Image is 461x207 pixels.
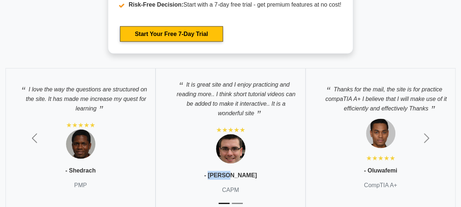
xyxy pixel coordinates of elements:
img: Testimonial 1 [66,129,95,159]
img: Testimonial 1 [366,119,395,148]
p: It is great site and I enjoy practicing and reading more.. I think short tutorial videos can be a... [163,76,298,117]
a: Start Your Free 7-Day Trial [120,26,223,41]
p: PMP [74,181,87,189]
div: ★★★★★ [366,153,395,162]
div: ★★★★★ [216,125,245,134]
p: - Shedrach [65,166,96,175]
img: Testimonial 1 [216,134,245,163]
div: ★★★★★ [66,120,95,129]
p: CompTIA A+ [364,181,397,189]
p: Thanks for the mail, the site is for practice compaTIA A+ I believe that I will make use of it ef... [313,80,448,113]
p: I love the way the questions are structured on the site. It has made me increase my quest for lea... [13,80,148,113]
p: CAPM [222,185,239,194]
p: - Oluwafemi [364,166,397,175]
p: - [PERSON_NAME] [204,171,257,179]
